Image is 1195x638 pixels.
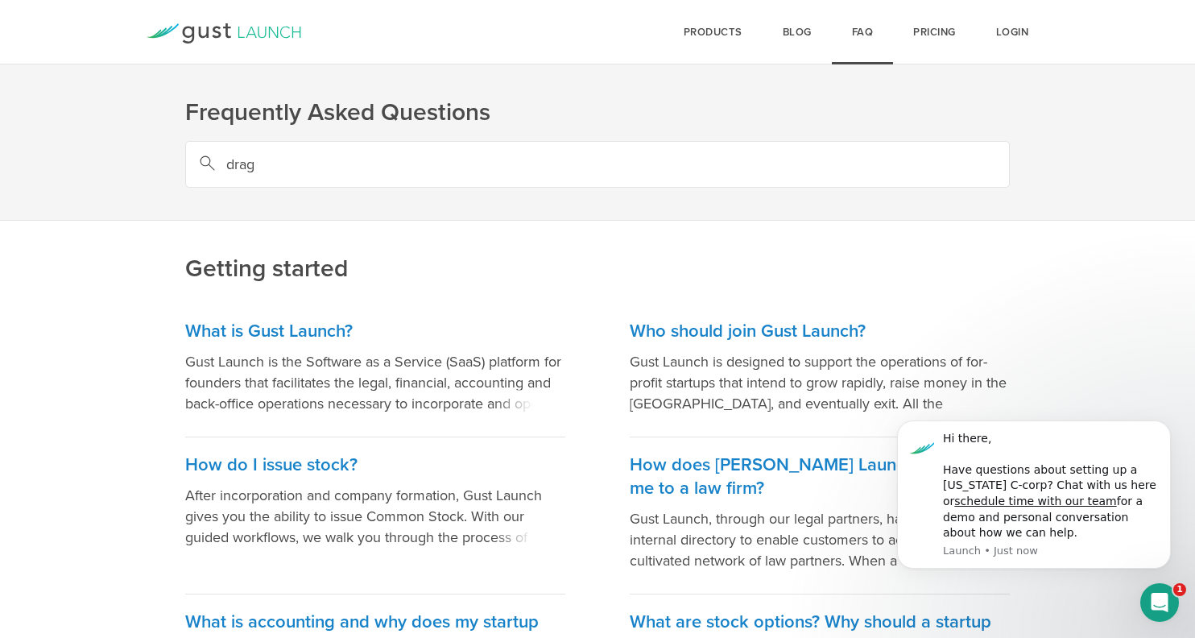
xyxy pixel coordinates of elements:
[630,454,1010,500] h3: How does [PERSON_NAME] Launch introduce me to a law firm?
[185,320,565,343] h3: What is Gust Launch?
[185,437,565,594] a: How do I issue stock? After incorporation and company formation, Gust Launch gives you the abilit...
[630,437,1010,594] a: How does [PERSON_NAME] Launch introduce me to a law firm? Gust Launch, through our legal partners...
[630,351,1010,414] p: Gust Launch is designed to support the operations of for-profit startups that intend to grow rapi...
[185,144,1010,285] h2: Getting started
[919,464,1195,638] iframe: Chat Widget
[630,508,1010,571] p: Gust Launch, through our legal partners, has created an internal directory to enable customers to...
[873,396,1195,594] iframe: Intercom notifications message
[630,320,1010,343] h3: Who should join Gust Launch?
[185,485,565,548] p: After incorporation and company formation, Gust Launch gives you the ability to issue Common Stoc...
[630,304,1010,437] a: Who should join Gust Launch? Gust Launch is designed to support the operations of for-profit star...
[185,454,565,477] h3: How do I issue stock?
[185,97,1010,129] h1: Frequently Asked Questions
[185,304,565,437] a: What is Gust Launch? Gust Launch is the Software as a Service (SaaS) platform for founders that f...
[185,351,565,414] p: Gust Launch is the Software as a Service (SaaS) platform for founders that facilitates the legal,...
[185,141,1010,188] input: Try "Issue stock"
